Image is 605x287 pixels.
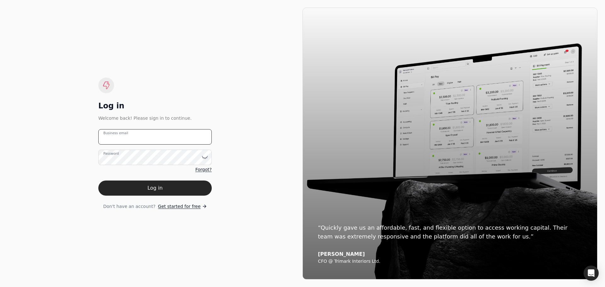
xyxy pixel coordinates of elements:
label: Business email [103,130,128,135]
div: Welcome back! Please sign in to continue. [98,115,212,122]
span: Don't have an account? [103,203,155,210]
div: “Quickly gave us an affordable, fast, and flexible option to access working capital. Their team w... [318,223,582,241]
label: Password [103,151,119,156]
div: Open Intercom Messenger [584,266,599,281]
div: Log in [98,101,212,111]
a: Get started for free [158,203,207,210]
div: [PERSON_NAME] [318,251,582,257]
button: Log in [98,181,212,196]
a: Forgot? [195,166,212,173]
span: Get started for free [158,203,200,210]
div: CFO @ Trimark Interiors Ltd. [318,259,582,264]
